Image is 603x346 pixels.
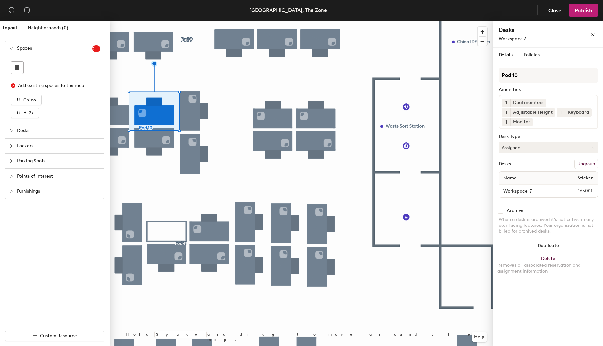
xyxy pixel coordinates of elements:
span: 1 [505,109,507,116]
div: Dual monitors [510,99,546,107]
span: Chino [23,97,36,103]
button: Help [472,332,487,342]
span: collapsed [9,144,13,148]
span: expanded [9,46,13,50]
button: Close [543,4,567,17]
button: Undo (⌘ + Z) [5,4,18,17]
button: 1 [502,118,510,126]
span: collapsed [9,174,13,178]
div: Desk Type [499,134,598,139]
span: collapsed [9,129,13,133]
input: Unnamed desk [500,187,563,196]
div: [GEOGRAPHIC_DATA], The Zone [249,6,327,14]
button: Publish [569,4,598,17]
button: H-27 [11,108,39,118]
span: Points of Interest [17,169,100,184]
div: Keyboard [565,108,592,117]
div: Add existing spaces to the map [18,82,95,89]
button: 1 [502,99,510,107]
div: Adjustable Height [510,108,555,117]
button: 1 [502,108,510,117]
button: Assigned [499,142,598,153]
div: Removes all associated reservation and assignment information [497,263,599,274]
span: Policies [524,52,540,58]
span: Neighborhoods (0) [28,25,68,31]
span: undo [8,7,15,13]
span: Parking Spots [17,154,100,168]
span: 2 [92,46,100,51]
div: Desks [499,161,511,167]
span: Spaces [17,41,92,56]
span: Custom Resource [40,333,77,339]
span: collapsed [9,159,13,163]
span: Workspace 7 [499,36,526,42]
span: 165001 [563,187,596,195]
span: Publish [575,7,592,14]
button: Duplicate [493,239,603,252]
span: Layout [3,25,17,31]
button: Chino [11,95,42,105]
div: When a desk is archived it's not active in any user-facing features. Your organization is not bil... [499,217,598,234]
span: 1 [505,100,507,106]
span: collapsed [9,189,13,193]
span: close [590,33,595,37]
div: Monitor [510,118,533,126]
span: Close [548,7,561,14]
span: Details [499,52,513,58]
span: Name [500,172,520,184]
span: 1 [560,109,562,116]
h4: Desks [499,26,569,34]
span: Desks [17,123,100,138]
sup: 2 [92,45,100,52]
span: close-circle [11,83,15,88]
span: Furnishings [17,184,100,199]
button: Custom Resource [5,331,104,341]
button: Ungroup [574,159,598,169]
button: DeleteRemoves all associated reservation and assignment information [493,252,603,281]
button: Redo (⌘ + ⇧ + Z) [21,4,33,17]
button: 1 [557,108,565,117]
span: Sticker [574,172,596,184]
span: 1 [505,119,507,126]
span: H-27 [23,110,33,116]
span: Lockers [17,139,100,153]
div: Amenities [499,87,598,92]
div: Archive [507,208,523,213]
